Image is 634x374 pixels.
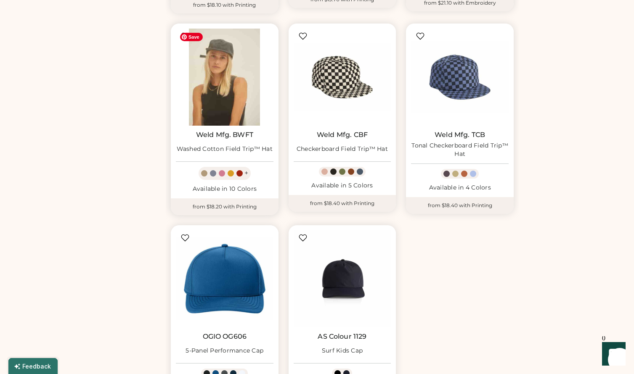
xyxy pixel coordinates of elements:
div: Tonal Checkerboard Field Trip™ Hat [411,142,509,158]
div: Checkerboard Field Trip™ Hat [297,145,388,153]
div: Available in 5 Colors [294,182,391,190]
div: + [244,169,248,178]
a: Weld Mfg. TCB [435,131,485,139]
a: Weld Mfg. BWFT [196,131,253,139]
div: Surf Kids Cap [322,347,363,355]
img: Weld Mfg. BWFT Washed Cotton Field Trip™ Hat [176,29,273,126]
div: from $18.40 with Printing [289,195,396,212]
a: OGIO OG606 [203,332,247,341]
img: Weld Mfg. TCB Tonal Checkerboard Field Trip™ Hat [411,29,509,126]
img: OGIO OG606 5-Panel Performance Cap [176,230,273,328]
div: 5-Panel Performance Cap [186,347,263,355]
img: Weld Mfg. CBF Checkerboard Field Trip™ Hat [294,29,391,126]
iframe: Front Chat [594,336,630,372]
img: AS Colour 1129 Surf Kids Cap [294,230,391,328]
a: Weld Mfg. CBF [317,131,368,139]
div: from $18.20 with Printing [171,198,279,215]
div: Available in 10 Colors [176,185,273,193]
span: Save [180,33,203,41]
div: Washed Cotton Field Trip™ Hat [177,145,273,153]
a: AS Colour 1129 [318,332,366,341]
div: Available in 4 Colors [411,184,509,192]
div: from $18.40 with Printing [406,197,514,214]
